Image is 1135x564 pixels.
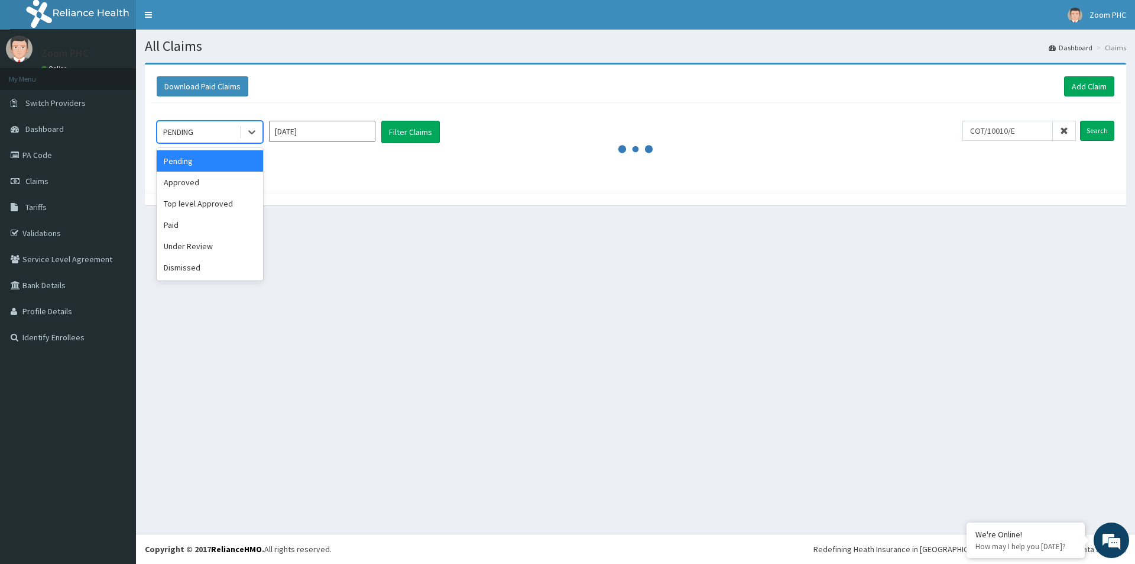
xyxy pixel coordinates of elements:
img: User Image [6,36,33,62]
span: Claims [25,176,48,186]
span: Dashboard [25,124,64,134]
p: Zoom PHC [41,48,89,59]
div: PENDING [163,126,193,138]
footer: All rights reserved. [136,534,1135,564]
a: Dashboard [1049,43,1092,53]
p: How may I help you today? [975,542,1076,552]
input: Search by HMO ID [962,121,1053,141]
div: Redefining Heath Insurance in [GEOGRAPHIC_DATA] using Telemedicine and Data Science! [813,543,1126,555]
span: Zoom PHC [1089,9,1126,20]
li: Claims [1094,43,1126,53]
textarea: Type your message and hit 'Enter' [6,323,225,365]
div: Approved [157,172,263,193]
div: Paid [157,214,263,236]
div: Pending [157,150,263,172]
a: Online [41,65,70,73]
svg: audio-loading [618,131,653,167]
div: Minimize live chat window [194,6,222,34]
span: Switch Providers [25,98,86,108]
span: We're online! [69,149,163,269]
strong: Copyright © 2017 . [145,544,264,555]
button: Download Paid Claims [157,76,248,96]
h1: All Claims [145,38,1126,54]
span: Tariffs [25,202,47,212]
a: RelianceHMO [211,544,262,555]
a: Add Claim [1064,76,1114,96]
input: Search [1080,121,1114,141]
div: Chat with us now [61,66,199,82]
img: d_794563401_company_1708531726252_794563401 [22,59,48,89]
input: Select Month and Year [269,121,375,142]
button: Filter Claims [381,121,440,143]
div: Top level Approved [157,193,263,214]
div: Dismissed [157,257,263,278]
img: User Image [1068,8,1082,22]
div: We're Online! [975,529,1076,540]
div: Under Review [157,236,263,257]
